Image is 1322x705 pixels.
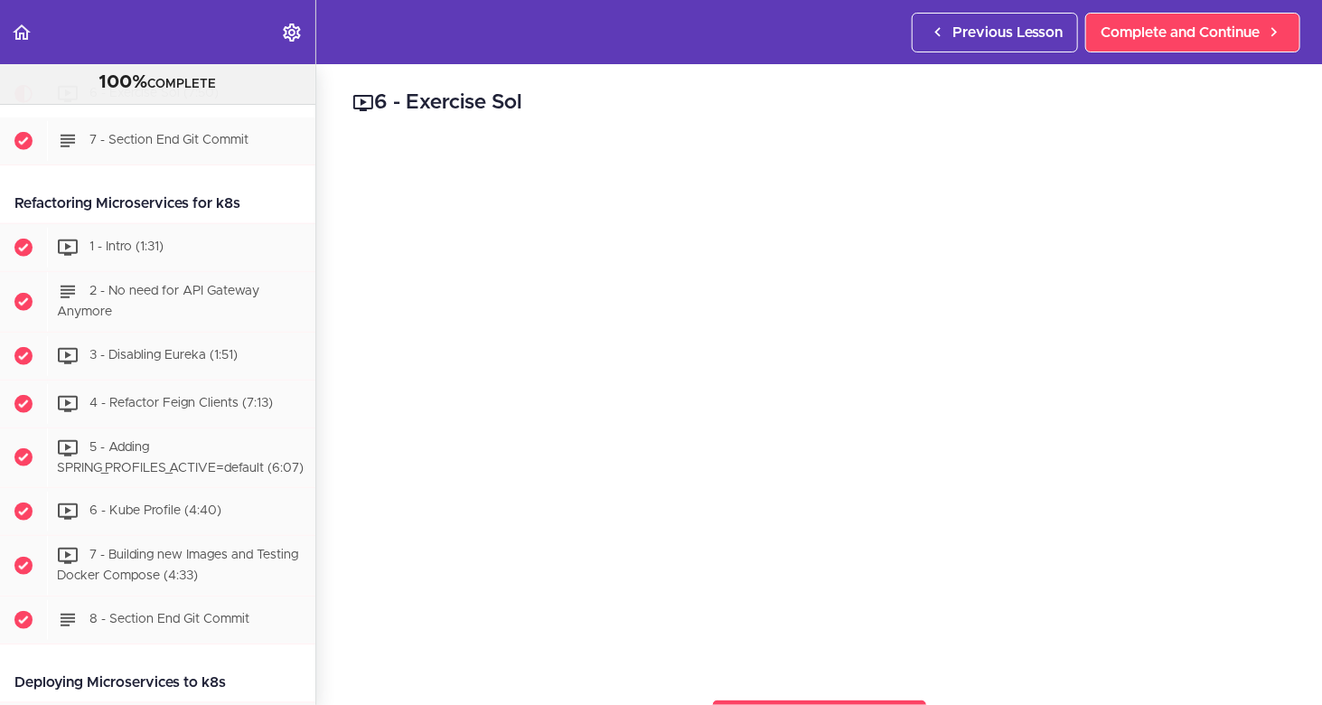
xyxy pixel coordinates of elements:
span: 8 - Section End Git Commit [89,613,249,625]
span: 4 - Refactor Feign Clients (7:13) [89,397,273,409]
h2: 6 - Exercise Sol [352,88,1286,118]
svg: Settings Menu [281,22,303,43]
span: 7 - Section End Git Commit [89,134,248,146]
iframe: Video Player [352,146,1286,671]
svg: Back to course curriculum [11,22,33,43]
span: 2 - No need for API Gateway Anymore [57,285,259,318]
span: 5 - Adding SPRING_PROFILES_ACTIVE=default (6:07) [57,441,304,475]
span: 100% [99,73,148,91]
span: 7 - Building new Images and Testing Docker Compose (4:33) [57,550,298,583]
span: 3 - Disabling Eureka (1:51) [89,349,238,362]
span: 1 - Intro (1:31) [89,240,164,253]
a: Previous Lesson [912,13,1078,52]
span: Complete and Continue [1101,22,1260,43]
div: COMPLETE [23,71,293,95]
a: Complete and Continue [1085,13,1300,52]
span: 6 - Kube Profile (4:40) [89,505,221,518]
span: Previous Lesson [952,22,1063,43]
